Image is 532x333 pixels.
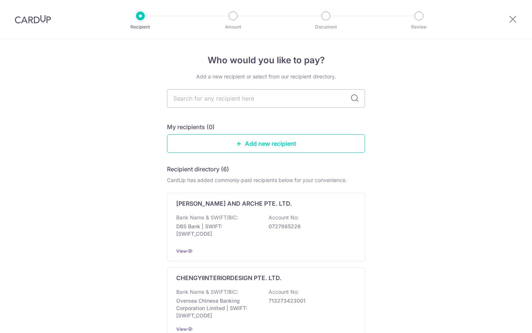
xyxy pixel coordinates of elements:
[176,223,259,238] p: DBS Bank | SWIFT: [SWIFT_CODE]
[269,223,351,230] p: 0727865226
[167,176,365,184] div: CardUp has added commonly-paid recipients below for your convenience.
[167,165,229,174] h5: Recipient directory (6)
[167,54,365,67] h4: Who would you like to pay?
[484,311,525,329] iframe: Opens a widget where you can find more information
[206,23,260,31] p: Amount
[176,214,238,221] p: Bank Name & SWIFT/BIC:
[176,288,238,296] p: Bank Name & SWIFT/BIC:
[167,122,215,131] h5: My recipients (0)
[167,73,365,80] div: Add a new recipient or select from our recipient directory.
[269,297,351,305] p: 713273423001
[167,134,365,153] a: Add new recipient
[269,288,299,296] p: Account No:
[15,15,51,24] img: CardUp
[176,273,282,282] p: CHENGYIINTERIORDESIGN PTE. LTD.
[392,23,446,31] p: Review
[176,248,187,254] a: View
[299,23,353,31] p: Document
[176,199,292,208] p: [PERSON_NAME] AND ARCHE PTE. LTD.
[176,326,187,332] a: View
[176,297,259,319] p: Oversea Chinese Banking Corporation Limited | SWIFT: [SWIFT_CODE]
[269,214,299,221] p: Account No:
[167,89,365,108] input: Search for any recipient here
[113,23,168,31] p: Recipient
